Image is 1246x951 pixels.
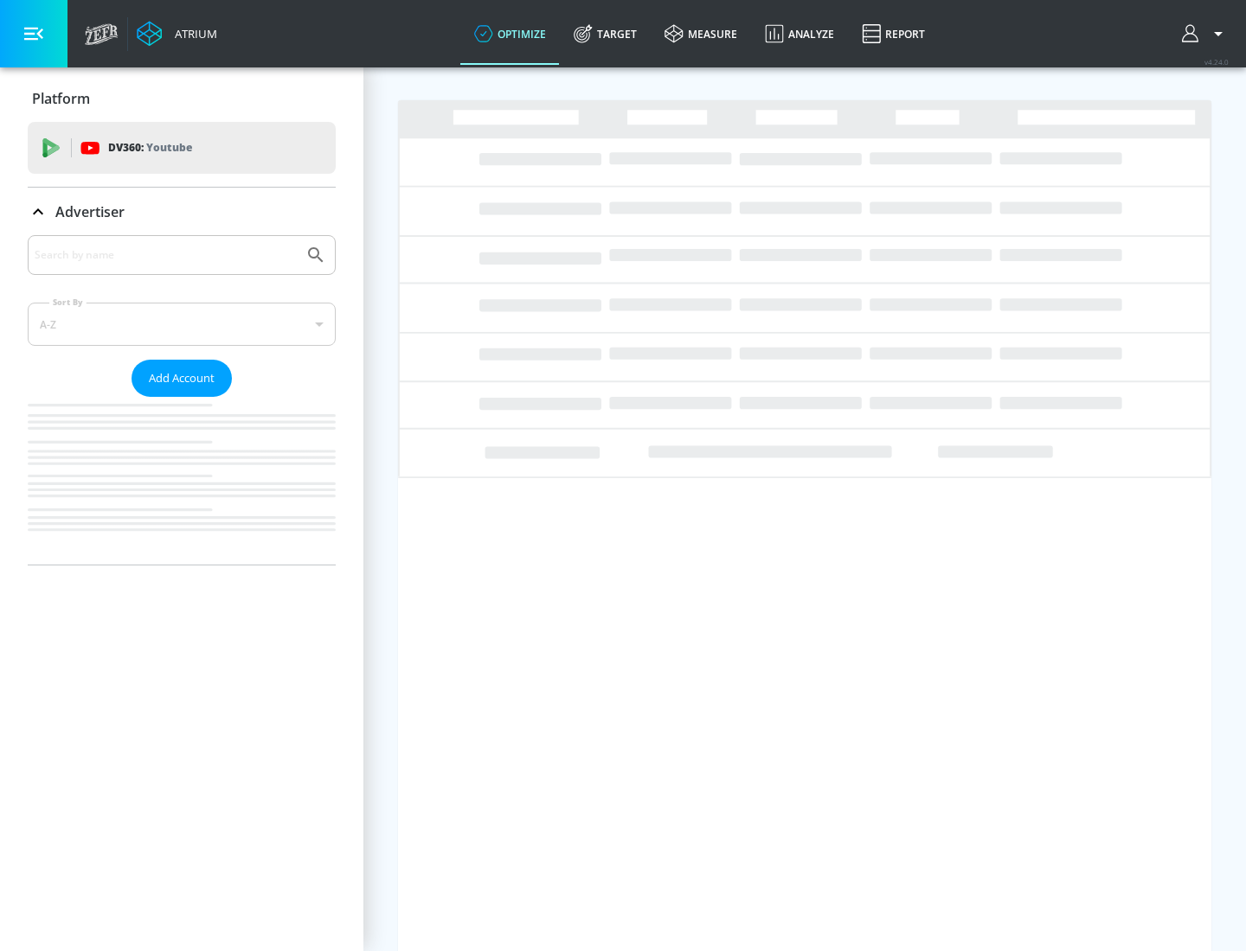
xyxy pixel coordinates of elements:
div: A-Z [28,303,336,346]
p: Platform [32,89,90,108]
p: Advertiser [55,202,125,221]
input: Search by name [35,244,297,266]
div: Advertiser [28,188,336,236]
a: Atrium [137,21,217,47]
a: optimize [460,3,560,65]
a: Report [848,3,939,65]
a: measure [651,3,751,65]
nav: list of Advertiser [28,397,336,565]
p: DV360: [108,138,192,157]
span: Add Account [149,368,215,388]
div: Atrium [168,26,217,41]
label: Sort By [49,297,87,308]
button: Add Account [132,360,232,397]
div: Platform [28,74,336,123]
p: Youtube [146,138,192,156]
div: Advertiser [28,235,336,565]
a: Target [560,3,651,65]
div: DV360: Youtube [28,122,336,174]
a: Analyze [751,3,848,65]
span: v 4.24.0 [1204,57,1229,67]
